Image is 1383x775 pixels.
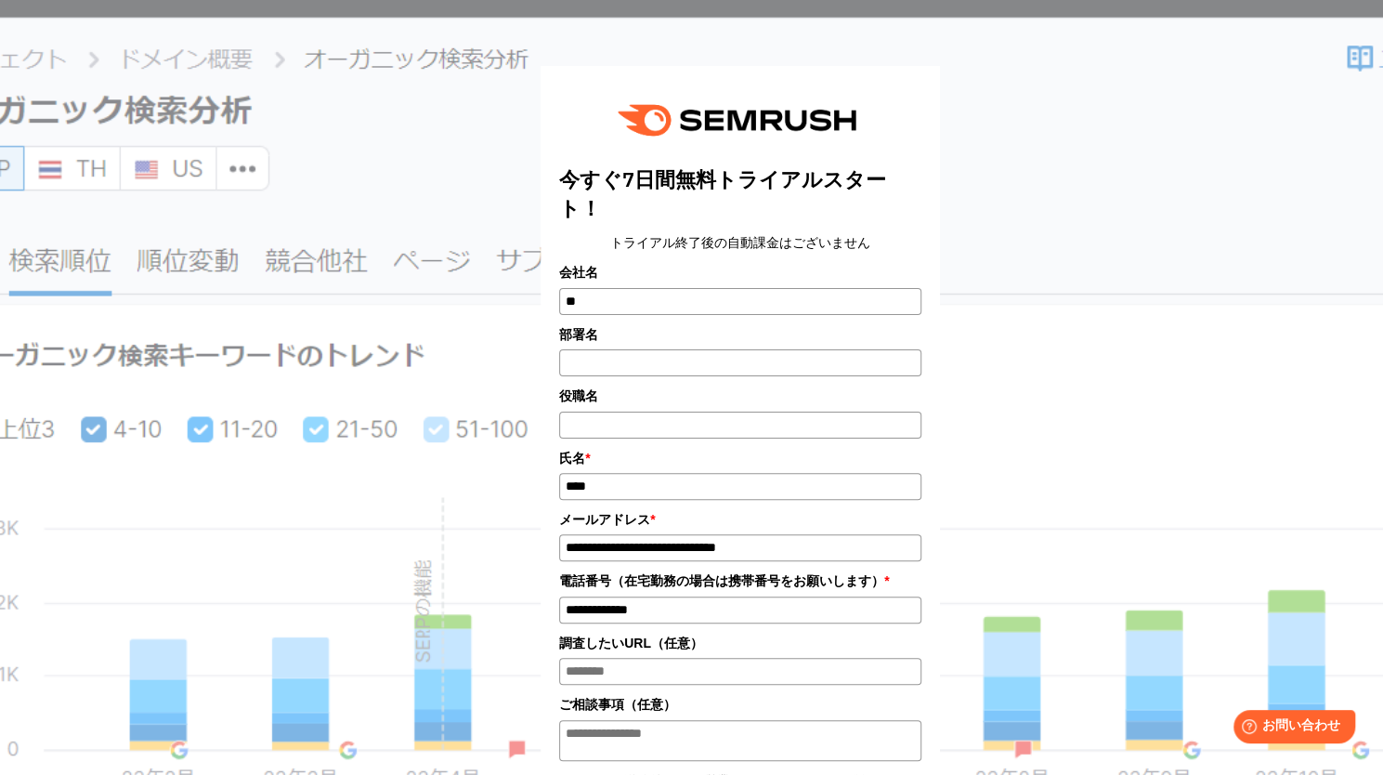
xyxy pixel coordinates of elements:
center: トライアル終了後の自動課金はございません [559,232,921,253]
label: 調査したいURL（任意） [559,633,921,653]
label: ご相談事項（任意） [559,694,921,715]
label: 氏名 [559,448,921,468]
label: 会社名 [559,262,921,282]
title: 今すぐ7日間無料トライアルスタート！ [559,165,921,223]
label: 役職名 [559,386,921,406]
label: メールアドレス [559,509,921,530]
label: 部署名 [559,324,921,345]
iframe: Help widget launcher [1218,703,1363,755]
label: 電話番号（在宅勤務の場合は携帯番号をお願いします） [559,571,921,591]
img: e6a379fe-ca9f-484e-8561-e79cf3a04b3f.png [605,85,876,156]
